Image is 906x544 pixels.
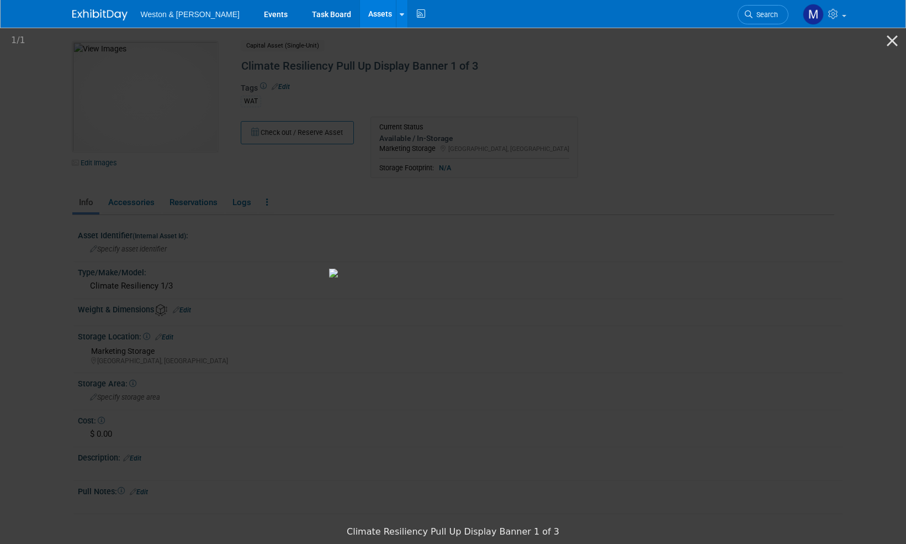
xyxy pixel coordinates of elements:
[753,11,778,19] span: Search
[72,9,128,20] img: ExhibitDay
[141,10,240,19] span: Weston & [PERSON_NAME]
[878,28,906,54] button: Close gallery
[803,4,824,25] img: Mary Ann Trujillo
[329,269,577,278] img: Climate Resiliency Pull Up Display Banner 1 of 3
[20,35,25,45] span: 1
[738,5,788,24] a: Search
[11,35,17,45] span: 1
